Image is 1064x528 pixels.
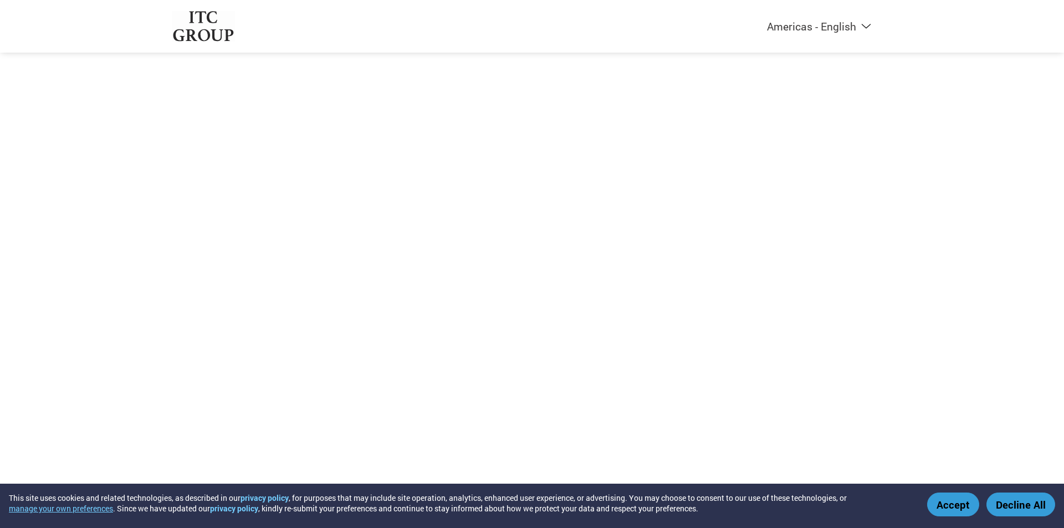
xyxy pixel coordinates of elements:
[9,493,911,514] div: This site uses cookies and related technologies, as described in our , for purposes that may incl...
[9,503,113,514] button: manage your own preferences
[927,493,979,516] button: Accept
[210,503,258,514] a: privacy policy
[172,11,235,42] img: ITC Group
[241,493,289,503] a: privacy policy
[986,493,1055,516] button: Decline All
